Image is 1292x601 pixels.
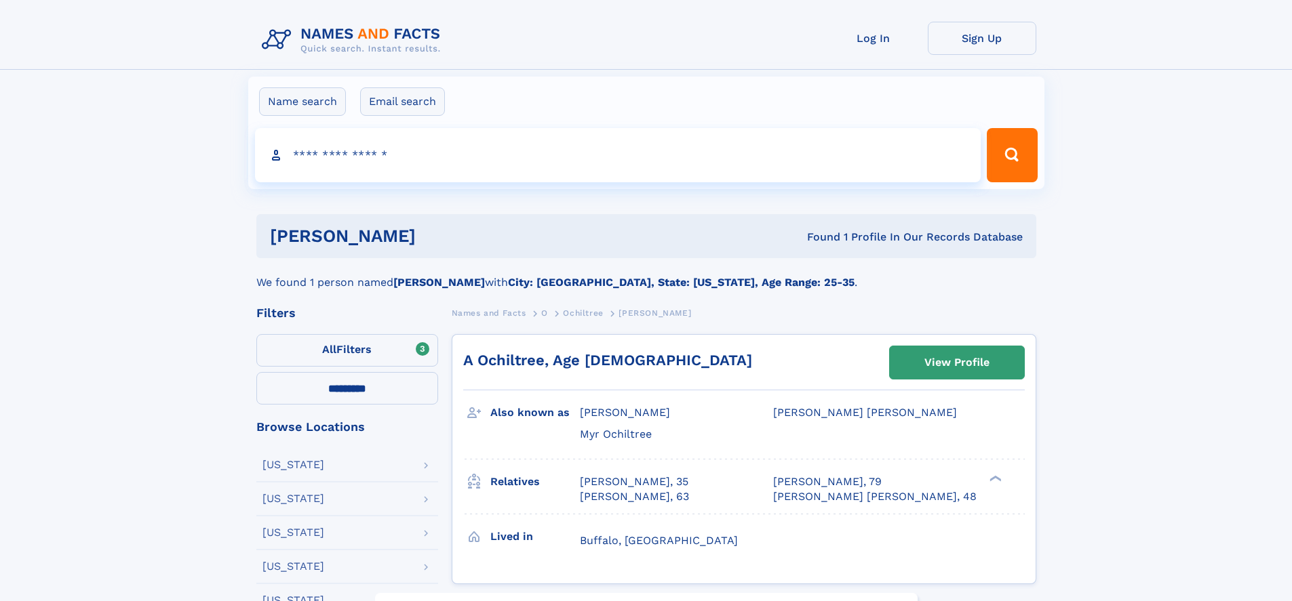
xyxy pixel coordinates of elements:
[452,304,526,321] a: Names and Facts
[580,489,689,504] a: [PERSON_NAME], 63
[773,474,882,489] a: [PERSON_NAME], 79
[890,346,1024,379] a: View Profile
[262,459,324,470] div: [US_STATE]
[270,228,612,245] h1: [PERSON_NAME]
[541,304,548,321] a: O
[819,22,928,55] a: Log In
[580,534,738,547] span: Buffalo, [GEOGRAPHIC_DATA]
[924,347,990,378] div: View Profile
[580,406,670,419] span: [PERSON_NAME]
[773,489,977,504] a: [PERSON_NAME] [PERSON_NAME], 48
[619,308,691,318] span: [PERSON_NAME]
[580,428,652,440] span: Myr Ochiltree
[256,258,1036,291] div: We found 1 person named with .
[986,474,1002,482] div: ❯
[490,470,580,493] h3: Relatives
[987,128,1037,182] button: Search Button
[262,493,324,504] div: [US_STATE]
[360,87,445,116] label: Email search
[563,308,603,318] span: Ochiltree
[490,525,580,548] h3: Lived in
[490,401,580,424] h3: Also known as
[262,527,324,538] div: [US_STATE]
[463,352,752,369] a: A Ochiltree, Age [DEMOGRAPHIC_DATA]
[563,304,603,321] a: Ochiltree
[773,406,957,419] span: [PERSON_NAME] [PERSON_NAME]
[928,22,1036,55] a: Sign Up
[256,307,438,319] div: Filters
[393,276,485,289] b: [PERSON_NAME]
[255,128,981,182] input: search input
[256,421,438,433] div: Browse Locations
[541,308,548,318] span: O
[508,276,855,289] b: City: [GEOGRAPHIC_DATA], State: [US_STATE], Age Range: 25-35
[256,334,438,367] label: Filters
[259,87,346,116] label: Name search
[256,22,452,58] img: Logo Names and Facts
[611,230,1023,245] div: Found 1 Profile In Our Records Database
[262,561,324,572] div: [US_STATE]
[580,474,688,489] a: [PERSON_NAME], 35
[322,343,336,356] span: All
